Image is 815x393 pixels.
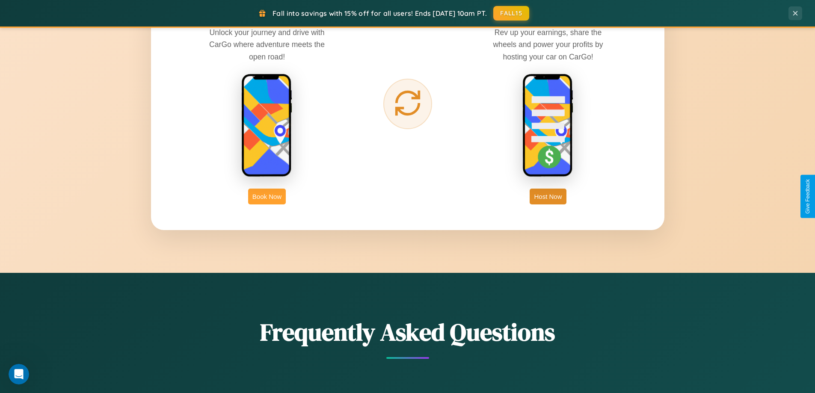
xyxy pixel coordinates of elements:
p: Rev up your earnings, share the wheels and power your profits by hosting your car on CarGo! [484,27,612,62]
span: Fall into savings with 15% off for all users! Ends [DATE] 10am PT. [273,9,487,18]
p: Unlock your journey and drive with CarGo where adventure meets the open road! [203,27,331,62]
button: Book Now [248,189,286,204]
button: Host Now [530,189,566,204]
button: FALL15 [493,6,529,21]
iframe: Intercom live chat [9,364,29,384]
h2: Frequently Asked Questions [151,316,664,349]
div: Give Feedback [805,179,811,214]
img: rent phone [241,74,293,178]
img: host phone [522,74,574,178]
